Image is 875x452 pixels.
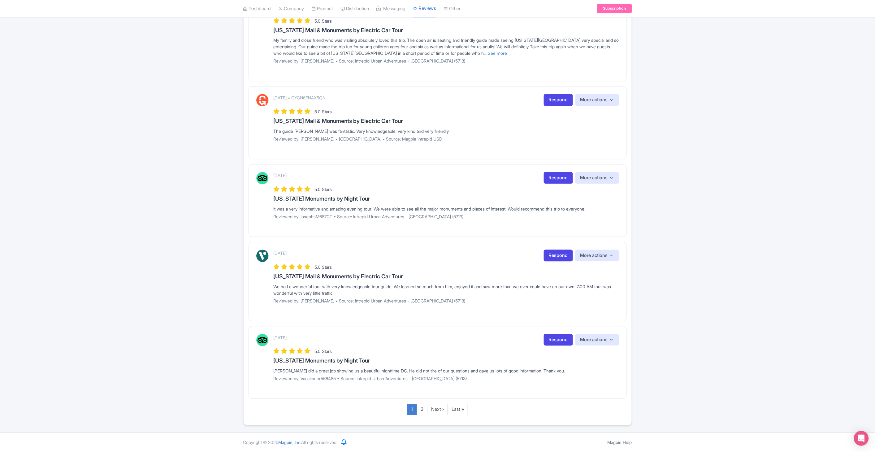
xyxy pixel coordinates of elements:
p: [DATE] [274,250,287,257]
a: 2 [417,404,427,415]
div: It was a very informative and amazing evening tour! We were able to see all the major monuments a... [274,206,619,212]
a: Magpie Help [608,440,632,445]
p: Reviewed by: josephsM687GT • Source: Intrepid Urban Adventures - [GEOGRAPHIC_DATA] (5713) [274,214,619,220]
h3: [US_STATE] Mall & Monuments by Electric Car Tour [274,274,619,280]
span: 5.0 Stars [315,265,332,270]
a: Dashboard [243,0,271,17]
div: We had a wonderful tour with very knowledgeable tour guide. We learned so much from him, enjoyed ... [274,284,619,297]
a: 1 [407,404,417,415]
p: Reviewed by: [PERSON_NAME] • Source: Intrepid Urban Adventures - [GEOGRAPHIC_DATA] (5713) [274,58,619,64]
h3: [US_STATE] Mall & Monuments by Electric Car Tour [274,28,619,34]
button: More actions [575,172,619,184]
h3: [US_STATE] Mall & Monuments by Electric Car Tour [274,118,619,124]
div: My family and close friend who was visiting absolutely loved this trip. The open air is seating a... [274,37,619,57]
p: [DATE] [274,335,287,341]
img: Tripadvisor Logo [256,334,269,346]
a: Respond [544,94,573,106]
div: [PERSON_NAME] did a great job showing us a beautiful nighttime DC. He did not tire of our questio... [274,368,619,374]
a: Respond [544,334,573,346]
span: 5.0 Stars [315,349,332,354]
div: Open Intercom Messenger [854,431,869,446]
p: [DATE] • GYGN6FNAX5QN [274,95,326,101]
img: GetYourGuide Logo [256,94,269,106]
a: Next › [427,404,448,415]
a: ... See more [484,51,507,56]
a: Company [279,0,304,17]
a: Subscription [597,4,632,13]
button: More actions [575,334,619,346]
h3: [US_STATE] Monuments by Night Tour [274,196,619,202]
div: Copyright © 2025 All rights reserved. [240,439,341,446]
p: [DATE] [274,172,287,179]
p: Reviewed by: Vacationer566485 • Source: Intrepid Urban Adventures - [GEOGRAPHIC_DATA] (5713) [274,376,619,382]
a: Respond [544,172,573,184]
a: Product [312,0,333,17]
a: Other [444,0,461,17]
span: Magpie, Inc. [279,440,301,445]
div: The guide [PERSON_NAME] was fantastic. Very knowledgeable, very kind and very friendly [274,128,619,135]
button: More actions [575,94,619,106]
span: 5.0 Stars [315,187,332,192]
a: Last » [448,404,468,415]
span: 5.0 Stars [315,109,332,115]
p: Reviewed by: [PERSON_NAME] • [GEOGRAPHIC_DATA] • Source: Magpie Intrepid USD [274,136,619,142]
h3: [US_STATE] Monuments by Night Tour [274,358,619,364]
button: More actions [575,250,619,262]
a: Respond [544,250,573,262]
p: Reviewed by: [PERSON_NAME] • Source: Intrepid Urban Adventures - [GEOGRAPHIC_DATA] (5713) [274,298,619,304]
img: Viator Logo [256,250,269,262]
span: 5.0 Stars [315,19,332,24]
a: Messaging [377,0,406,17]
a: Distribution [341,0,369,17]
img: Tripadvisor Logo [256,172,269,185]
